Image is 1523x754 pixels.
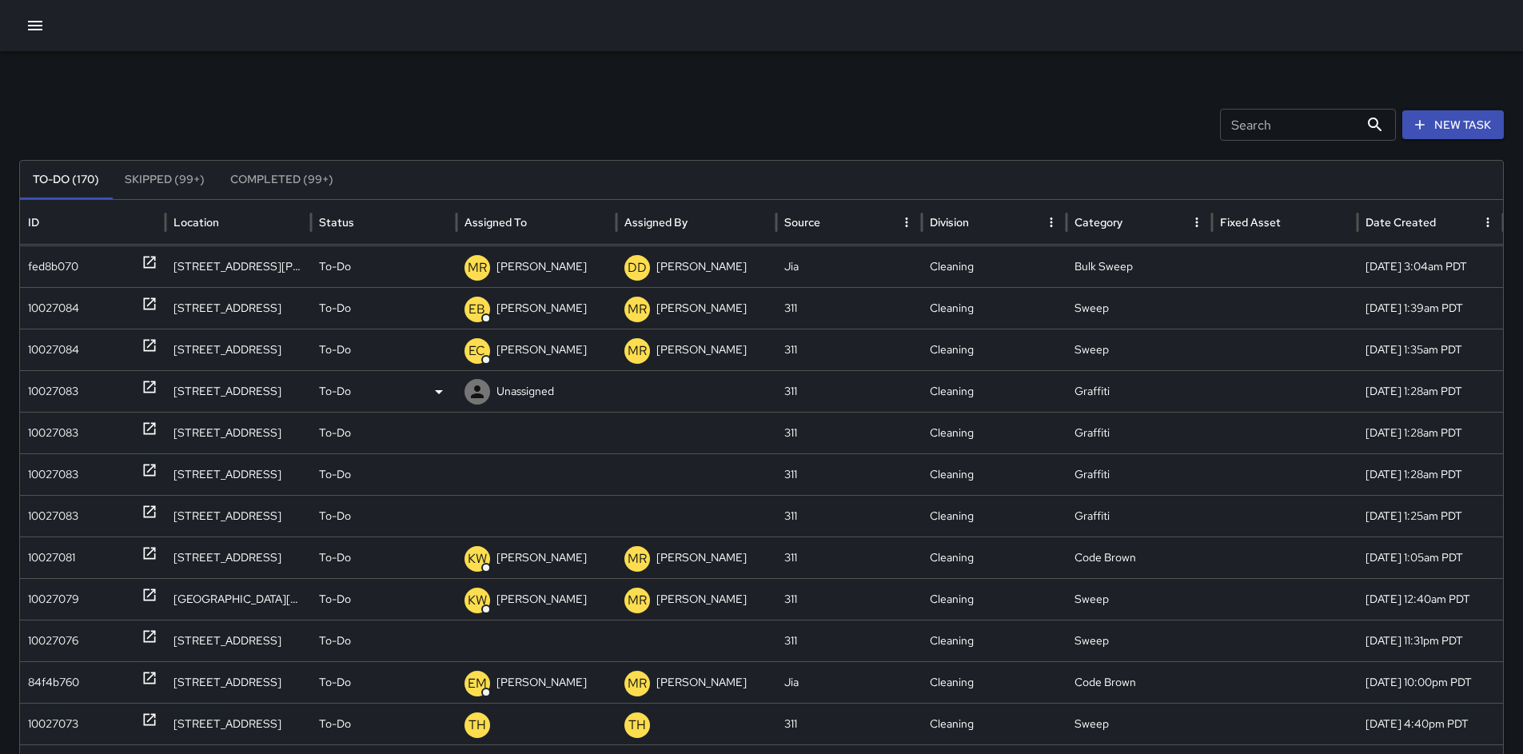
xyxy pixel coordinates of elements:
[776,537,922,578] div: 311
[628,300,647,319] p: MR
[1066,661,1212,703] div: Code Brown
[165,661,311,703] div: 140 7th Street
[468,716,486,735] p: TH
[319,496,351,537] p: To-Do
[28,246,78,287] div: fed8b070
[1040,211,1063,233] button: Division column menu
[776,661,922,703] div: Jia
[468,674,487,693] p: EM
[922,453,1067,495] div: Cleaning
[28,537,75,578] div: 10027081
[468,341,485,361] p: EC
[28,620,78,661] div: 10027076
[776,620,922,661] div: 311
[1066,620,1212,661] div: Sweep
[165,578,311,620] div: 1375 Howard Street
[776,578,922,620] div: 311
[656,246,747,287] p: [PERSON_NAME]
[1066,412,1212,453] div: Graffiti
[468,591,487,610] p: KW
[28,371,78,412] div: 10027083
[776,495,922,537] div: 311
[165,495,311,537] div: 398 12th Street
[1358,703,1503,744] div: 9/30/2025, 4:40pm PDT
[1220,215,1281,229] div: Fixed Asset
[28,704,78,744] div: 10027073
[922,329,1067,370] div: Cleaning
[1066,370,1212,412] div: Graffiti
[1358,287,1503,329] div: 10/1/2025, 1:39am PDT
[28,413,78,453] div: 10027083
[165,370,311,412] div: 321 11th Street
[319,288,351,329] p: To-Do
[656,579,747,620] p: [PERSON_NAME]
[217,161,346,199] button: Completed (99+)
[468,300,485,319] p: EB
[165,245,311,287] div: 1166 Howard Street
[319,454,351,495] p: To-Do
[1358,495,1503,537] div: 10/1/2025, 1:25am PDT
[28,662,79,703] div: 84f4b760
[1066,495,1212,537] div: Graffiti
[496,329,587,370] p: [PERSON_NAME]
[628,591,647,610] p: MR
[1066,329,1212,370] div: Sweep
[319,662,351,703] p: To-Do
[1358,329,1503,370] div: 10/1/2025, 1:35am PDT
[1358,537,1503,578] div: 10/1/2025, 1:05am PDT
[319,620,351,661] p: To-Do
[922,703,1067,744] div: Cleaning
[1066,245,1212,287] div: Bulk Sweep
[628,674,647,693] p: MR
[319,537,351,578] p: To-Do
[28,215,39,229] div: ID
[1066,537,1212,578] div: Code Brown
[1066,453,1212,495] div: Graffiti
[1066,287,1212,329] div: Sweep
[776,703,922,744] div: 311
[165,703,311,744] div: 397 8th Street
[468,549,487,568] p: KW
[628,549,647,568] p: MR
[319,371,351,412] p: To-Do
[319,329,351,370] p: To-Do
[1358,245,1503,287] div: 10/1/2025, 3:04am PDT
[28,288,79,329] div: 10027084
[1066,703,1212,744] div: Sweep
[1358,578,1503,620] div: 10/1/2025, 12:40am PDT
[28,496,78,537] div: 10027083
[922,412,1067,453] div: Cleaning
[628,716,646,735] p: TH
[656,537,747,578] p: [PERSON_NAME]
[20,161,112,199] button: To-Do (170)
[1186,211,1208,233] button: Category column menu
[922,495,1067,537] div: Cleaning
[1358,661,1503,703] div: 9/30/2025, 10:00pm PDT
[930,215,969,229] div: Division
[319,215,354,229] div: Status
[496,579,587,620] p: [PERSON_NAME]
[496,246,587,287] p: [PERSON_NAME]
[922,245,1067,287] div: Cleaning
[319,413,351,453] p: To-Do
[319,246,351,287] p: To-Do
[165,453,311,495] div: 321 11th Street
[1066,578,1212,620] div: Sweep
[922,620,1067,661] div: Cleaning
[1477,211,1499,233] button: Date Created column menu
[922,370,1067,412] div: Cleaning
[1074,215,1122,229] div: Category
[165,537,311,578] div: 780 Natoma Street
[319,579,351,620] p: To-Do
[922,578,1067,620] div: Cleaning
[895,211,918,233] button: Source column menu
[165,620,311,661] div: 169 7th Street
[1358,453,1503,495] div: 10/1/2025, 1:28am PDT
[1402,110,1504,140] button: New Task
[1366,215,1436,229] div: Date Created
[165,412,311,453] div: 321 11th Street
[656,288,747,329] p: [PERSON_NAME]
[468,258,487,277] p: MR
[656,329,747,370] p: [PERSON_NAME]
[784,215,820,229] div: Source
